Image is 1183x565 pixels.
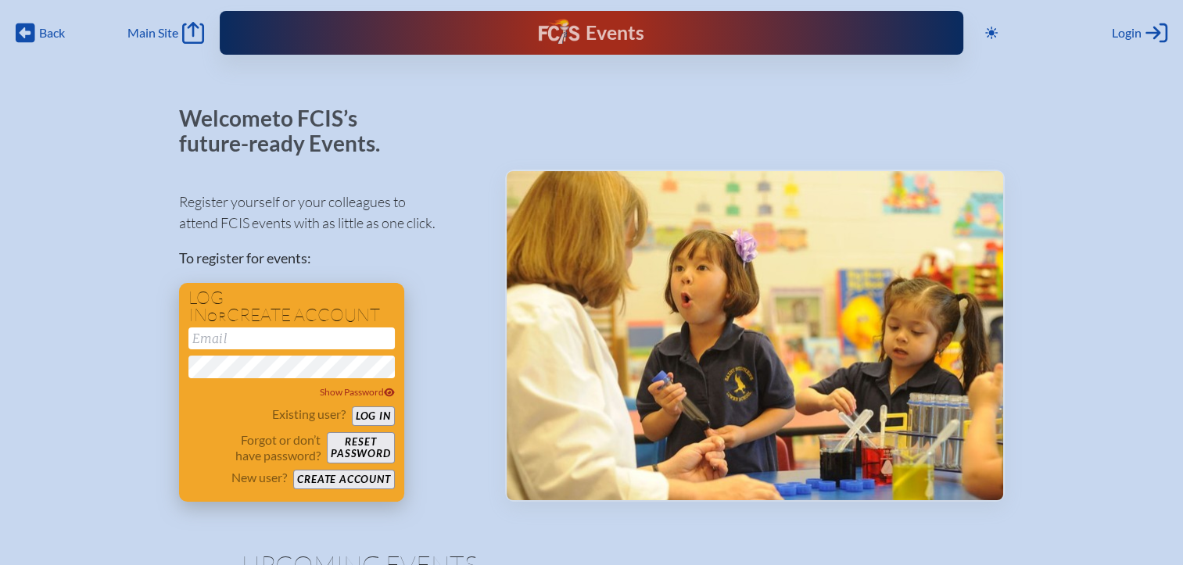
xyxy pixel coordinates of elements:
div: FCIS Events — Future ready [431,19,752,47]
p: To register for events: [179,248,480,269]
input: Email [188,327,395,349]
img: Events [507,171,1003,501]
span: or [207,309,227,324]
span: Back [39,25,65,41]
h1: Log in create account [188,289,395,324]
button: Log in [352,406,395,426]
span: Main Site [127,25,178,41]
p: Register yourself or your colleagues to attend FCIS events with as little as one click. [179,191,480,234]
button: Create account [293,470,394,489]
p: Existing user? [272,406,346,422]
p: Forgot or don’t have password? [188,432,321,463]
button: Resetpassword [327,432,394,463]
a: Main Site [127,22,204,44]
p: New user? [231,470,287,485]
span: Show Password [320,386,395,398]
p: Welcome to FCIS’s future-ready Events. [179,106,398,156]
span: Login [1112,25,1142,41]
